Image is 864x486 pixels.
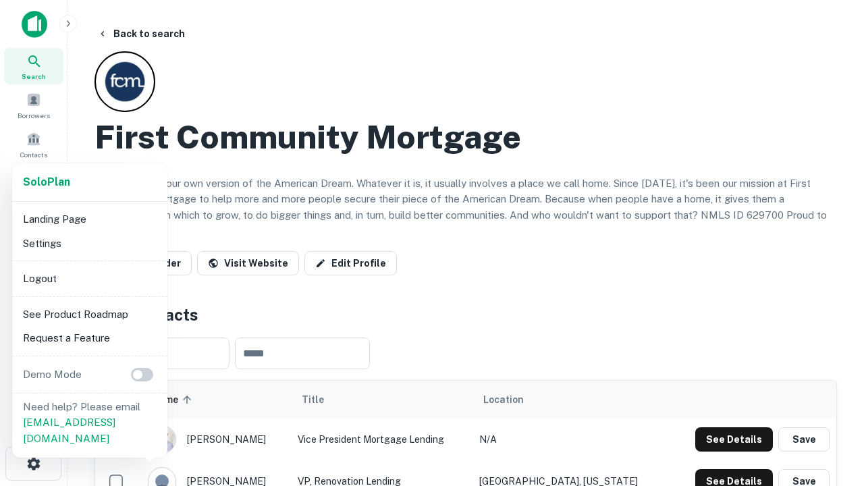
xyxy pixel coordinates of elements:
iframe: Chat Widget [796,335,864,400]
li: Logout [18,267,162,291]
li: See Product Roadmap [18,302,162,327]
li: Landing Page [18,207,162,232]
li: Request a Feature [18,326,162,350]
p: Demo Mode [18,367,87,383]
a: [EMAIL_ADDRESS][DOMAIN_NAME] [23,416,115,444]
a: SoloPlan [23,174,70,190]
li: Settings [18,232,162,256]
p: Need help? Please email [23,399,157,447]
strong: Solo Plan [23,175,70,188]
